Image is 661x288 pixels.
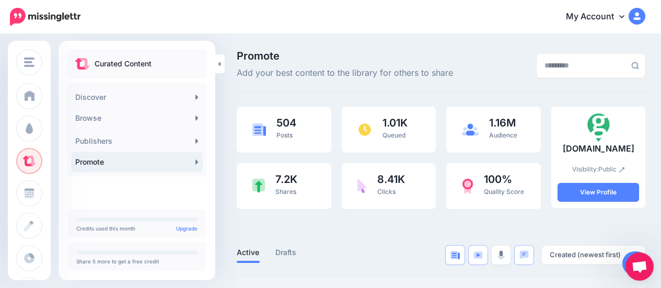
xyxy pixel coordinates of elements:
img: article-blue.png [450,251,460,259]
a: View Profile [558,183,639,202]
span: Add your best content to the library for others to share [237,66,453,80]
img: curate.png [75,58,89,70]
img: pencil.png [619,167,625,172]
div: Created (newest first) [550,250,633,260]
img: clock.png [357,122,372,137]
a: Public [598,165,625,173]
a: Active [237,246,260,259]
a: Open chat [625,252,654,281]
img: Missinglettr [10,8,80,26]
img: search-grey-6.png [631,62,639,70]
span: 100% [484,174,524,185]
span: 504 [276,118,296,128]
span: Clicks [377,188,396,195]
a: Publishers [71,131,203,152]
img: article-blue.png [252,123,266,135]
img: 32266850_2049831885232438_4365426440649310208_n-bsa92084_thumb.png [584,113,613,142]
span: Queued [382,131,405,139]
p: Curated Content [95,57,152,70]
span: 7.2K [275,174,297,185]
a: Discover [71,87,203,108]
p: [DOMAIN_NAME] [558,142,639,156]
img: chat-square-blue.png [519,250,529,259]
img: video-blue.png [473,251,483,259]
span: Shares [275,188,296,195]
span: Quality Score [484,188,524,195]
img: menu.png [24,57,34,67]
a: My Account [555,4,645,30]
span: Audience [489,131,517,139]
p: Visibility: [558,164,639,175]
img: users-blue.png [462,123,479,136]
img: share-green.png [252,179,265,193]
span: Promote [237,51,453,61]
span: Posts [276,131,293,139]
img: prize-red.png [462,178,473,194]
a: Browse [71,108,203,129]
span: 8.41K [377,174,405,185]
span: 1.01K [382,118,408,128]
a: Drafts [275,246,297,259]
a: Promote [71,152,203,172]
img: pointer-purple.png [357,179,367,193]
img: microphone-grey.png [497,250,505,260]
span: 1.16M [489,118,517,128]
button: Created (newest first) [542,246,645,264]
